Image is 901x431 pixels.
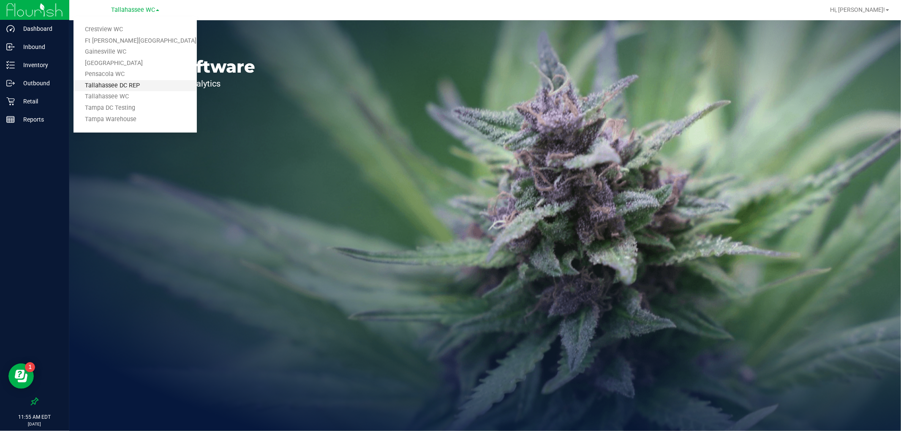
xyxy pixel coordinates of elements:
[73,114,197,125] a: Tampa Warehouse
[6,115,15,124] inline-svg: Reports
[15,60,65,70] p: Inventory
[4,413,65,421] p: 11:55 AM EDT
[73,103,197,114] a: Tampa DC Testing
[111,6,155,14] span: Tallahassee WC
[15,114,65,125] p: Reports
[6,43,15,51] inline-svg: Inbound
[6,61,15,69] inline-svg: Inventory
[8,363,34,389] iframe: Resource center
[73,58,197,69] a: [GEOGRAPHIC_DATA]
[830,6,885,13] span: Hi, [PERSON_NAME]!
[6,79,15,87] inline-svg: Outbound
[6,24,15,33] inline-svg: Dashboard
[15,96,65,106] p: Retail
[6,97,15,106] inline-svg: Retail
[15,42,65,52] p: Inbound
[73,24,197,35] a: Crestview WC
[25,362,35,372] iframe: Resource center unread badge
[73,80,197,92] a: Tallahassee DC REP
[73,69,197,80] a: Pensacola WC
[73,35,197,47] a: Ft [PERSON_NAME][GEOGRAPHIC_DATA]
[15,24,65,34] p: Dashboard
[4,421,65,427] p: [DATE]
[15,78,65,88] p: Outbound
[73,91,197,103] a: Tallahassee WC
[30,397,39,406] label: Pin the sidebar to full width on large screens
[73,46,197,58] a: Gainesville WC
